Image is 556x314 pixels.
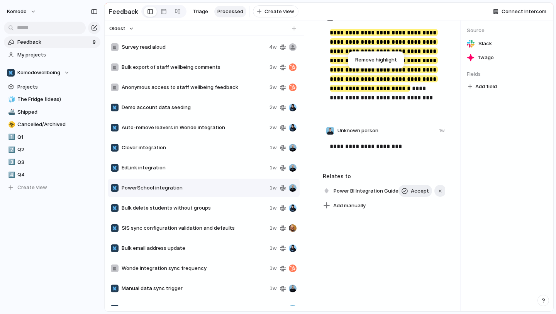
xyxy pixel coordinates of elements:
span: Processed [217,8,243,15]
a: Triage [190,6,211,17]
a: My projects [4,49,100,61]
span: 1w [270,224,277,232]
span: SIS sync configuration validation and defaults [122,224,266,232]
span: Add manually [333,202,366,210]
span: Bulk email address update [122,244,266,252]
span: 1w [270,144,277,152]
a: 2️⃣Q2 [4,144,100,155]
span: 1w [270,184,277,192]
span: Projects [17,83,98,91]
span: Auto-remove leavers in Wonde integration [122,124,266,131]
span: Demo account data seeding [122,104,266,111]
button: Komodo [3,5,40,18]
div: ☣️ [8,120,14,129]
button: Oldest [108,24,135,34]
a: Projects [4,81,100,93]
a: ☣️Cancelled/Archived [4,119,100,130]
button: 🚢 [7,108,15,116]
span: Connect Intercom [502,8,546,15]
span: Manual data sync trigger [122,285,266,292]
div: 4️⃣ [8,171,14,179]
button: 🧊 [7,96,15,103]
button: Add manually [320,200,369,211]
button: Accept [398,185,432,197]
span: 9 [93,38,97,46]
span: My projects [17,51,98,59]
span: Source [467,27,547,34]
span: Feedback [17,38,90,46]
span: Add field [475,83,497,90]
span: 2w [270,104,277,111]
span: 2w [270,124,277,131]
span: Create view [17,184,47,191]
span: 1w [270,244,277,252]
button: Komodowellbeing [4,67,100,78]
a: 🧊The Fridge (Ideas) [4,94,100,105]
button: Connect Intercom [490,6,549,17]
span: Bulk export of staff wellbeing comments [122,63,266,71]
span: Oldest [109,25,125,32]
span: 1w ago [478,54,494,61]
a: 4️⃣Q4 [4,169,100,181]
span: 3w [270,63,277,71]
span: Anonymous access to staff wellbeing feedback [122,84,266,91]
h3: Relates to [323,172,445,180]
span: 4w [269,43,277,51]
div: 2️⃣ [8,145,14,154]
span: Unknown person [337,127,378,135]
span: 1w [270,204,277,212]
span: Q4 [17,171,98,179]
span: Wonde integration sync frequency [122,265,266,272]
div: 🚢 [8,108,14,116]
span: 1w [270,285,277,292]
span: Fields [467,70,547,78]
div: 1w [439,127,445,134]
button: 1️⃣ [7,133,15,141]
span: Cancelled/Archived [17,121,98,128]
button: Create view [253,5,298,18]
span: PowerSchool integration [122,184,266,192]
h2: Feedback [108,7,138,16]
span: Q2 [17,146,98,154]
span: 3w [270,84,277,91]
button: Remove highlight [351,54,402,66]
span: Clever integration [122,144,266,152]
a: 🚢Shipped [4,106,100,118]
button: ☣️ [7,121,15,128]
span: Komodo [7,8,27,15]
span: 1w [270,164,277,172]
div: 3️⃣ [8,158,14,167]
span: Accept [411,187,429,195]
span: Power BI Integration Guide [331,186,401,196]
span: 5d [280,305,286,312]
span: Shipped [17,108,98,116]
span: Create view [264,8,294,15]
a: 1️⃣Q1 [4,131,100,143]
span: Bulk delete students without groups [122,204,266,212]
button: Create view [4,182,100,193]
span: Triage [193,8,208,15]
a: Feedback9 [4,36,100,48]
button: 4️⃣ [7,171,15,179]
button: 3️⃣ [7,159,15,166]
span: Q3 [17,159,98,166]
span: The Fridge (Ideas) [17,96,98,103]
a: Processed [214,6,246,17]
a: Slack [467,38,547,49]
span: Slack [478,40,492,48]
a: 3️⃣Q3 [4,157,100,168]
span: Q1 [17,133,98,141]
span: 1w [270,265,277,272]
span: EdLink integration [122,164,266,172]
button: Add field [467,82,498,92]
span: Hide empty groups in survey recipient selector [122,305,276,312]
div: 1️⃣ [8,133,14,142]
span: Komodowellbeing [17,69,60,77]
